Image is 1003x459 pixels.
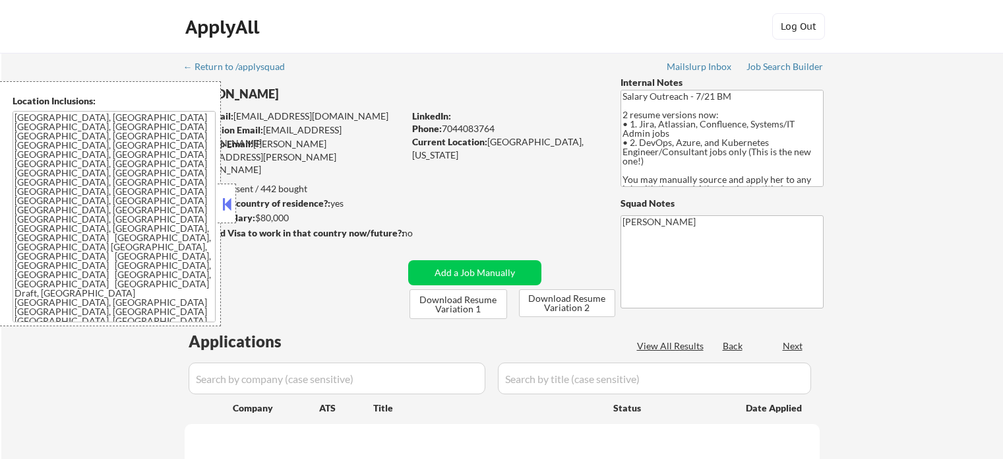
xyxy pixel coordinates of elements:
input: Search by company (case sensitive) [189,363,485,394]
div: [PERSON_NAME] [185,86,456,102]
div: Location Inclusions: [13,94,216,108]
div: Company [233,402,319,415]
div: [EMAIL_ADDRESS][DOMAIN_NAME] [185,110,404,123]
div: Status [613,396,727,419]
div: no [402,227,440,240]
div: ATS [319,402,373,415]
button: Log Out [772,13,825,40]
div: Date Applied [746,402,804,415]
a: Mailslurp Inbox [667,61,733,75]
div: View All Results [637,339,708,353]
div: ← Return to /applysquad [183,62,297,71]
div: [GEOGRAPHIC_DATA], [US_STATE] [412,135,599,161]
strong: LinkedIn: [412,110,451,122]
div: 7044083764 [412,122,599,135]
button: Download Resume Variation 1 [410,289,507,319]
div: Squad Notes [621,197,824,210]
div: yes [184,197,400,210]
strong: Will need Visa to work in that country now/future?: [185,227,404,238]
div: Applications [189,334,319,349]
button: Add a Job Manually [408,260,541,285]
div: 290 sent / 442 bought [184,182,404,195]
div: Mailslurp Inbox [667,62,733,71]
div: Internal Notes [621,76,824,89]
button: Download Resume Variation 2 [519,289,615,317]
strong: Can work in country of residence?: [184,197,330,209]
div: [EMAIL_ADDRESS][DOMAIN_NAME] [185,124,404,149]
strong: Phone: [412,123,442,134]
div: Back [723,339,744,353]
div: Next [783,339,804,353]
div: [PERSON_NAME][EMAIL_ADDRESS][PERSON_NAME][DOMAIN_NAME] [185,137,404,176]
input: Search by title (case sensitive) [498,363,811,394]
div: $80,000 [184,211,404,225]
div: Title [373,402,601,415]
a: ← Return to /applysquad [183,61,297,75]
div: ApplyAll [185,16,263,38]
strong: Current Location: [412,136,487,147]
div: Job Search Builder [746,62,824,71]
a: Job Search Builder [746,61,824,75]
